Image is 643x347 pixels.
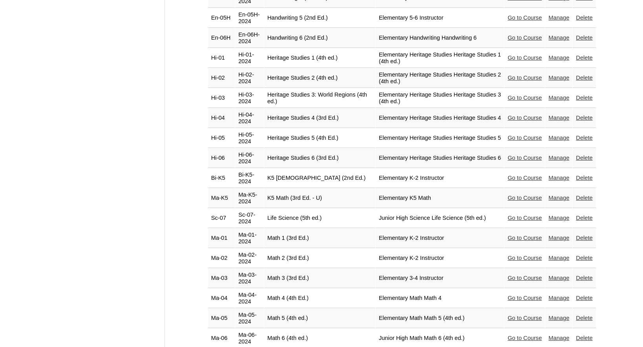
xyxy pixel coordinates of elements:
td: Heritage Studies 5 (4th Ed.) [264,128,375,148]
td: Junior High Science Life Science (5th ed.) [376,208,504,228]
a: Manage [548,255,569,261]
td: Hi-03 [208,88,235,108]
a: Delete [576,295,592,301]
a: Go to Course [508,175,542,181]
td: Sc-07-2024 [235,208,264,228]
a: Delete [576,155,592,161]
a: Manage [548,115,569,121]
a: Manage [548,75,569,81]
td: Hi-02 [208,68,235,88]
a: Manage [548,95,569,101]
td: Hi-01 [208,48,235,68]
a: Go to Course [508,215,542,221]
a: Delete [576,55,592,61]
td: Ma-03 [208,268,235,288]
td: Elementary Heritage Studies Heritage Studies 2 (4th ed.) [376,68,504,88]
td: Heritage Studies 3: World Regions (4th ed.) [264,88,375,108]
a: Manage [548,275,569,281]
a: Manage [548,155,569,161]
td: Ma-04-2024 [235,289,264,308]
td: Elementary Heritage Studies Heritage Studies 5 [376,128,504,148]
a: Go to Course [508,15,542,21]
td: Hi-06 [208,148,235,168]
td: Elementary 3-4 Instructor [376,268,504,288]
td: Life Science (5th ed.) [264,208,375,228]
a: Delete [576,15,592,21]
td: Bi-K5-2024 [235,168,264,188]
td: Handwriting 6 (2nd Ed.) [264,28,375,48]
a: Go to Course [508,75,542,81]
td: Heritage Studies 4 (3rd Ed.) [264,108,375,128]
a: Go to Course [508,155,542,161]
td: Hi-05-2024 [235,128,264,148]
a: Manage [548,315,569,321]
td: K5 [DEMOGRAPHIC_DATA] (2nd Ed.) [264,168,375,188]
td: Hi-04 [208,108,235,128]
a: Delete [576,75,592,81]
td: Elementary Math Math 5 (4th ed.) [376,309,504,328]
td: Elementary Math Math 4 [376,289,504,308]
td: Elementary Handwriting Handwriting 6 [376,28,504,48]
td: Ma-02-2024 [235,248,264,268]
a: Manage [548,35,569,41]
a: Delete [576,115,592,121]
td: Ma-03-2024 [235,268,264,288]
a: Delete [576,255,592,261]
a: Delete [576,175,592,181]
td: Hi-06-2024 [235,148,264,168]
td: Elementary Heritage Studies Heritage Studies 6 [376,148,504,168]
a: Go to Course [508,55,542,61]
td: Sc-07 [208,208,235,228]
a: Go to Course [508,275,542,281]
a: Manage [548,55,569,61]
td: Hi-01-2024 [235,48,264,68]
td: Ma-05-2024 [235,309,264,328]
td: Heritage Studies 1 (4th ed.) [264,48,375,68]
a: Manage [548,195,569,201]
td: Bi-K5 [208,168,235,188]
td: Ma-04 [208,289,235,308]
td: Math 5 (4th ed.) [264,309,375,328]
a: Delete [576,195,592,201]
td: Ma-K5-2024 [235,188,264,208]
td: Heritage Studies 2 (4th ed.) [264,68,375,88]
td: Elementary Heritage Studies Heritage Studies 4 [376,108,504,128]
td: Math 1 (3rd Ed.) [264,228,375,248]
a: Delete [576,315,592,321]
a: Delete [576,275,592,281]
td: Ma-01 [208,228,235,248]
a: Delete [576,235,592,241]
td: Heritage Studies 6 (3rd Ed.) [264,148,375,168]
a: Go to Course [508,335,542,341]
td: Ma-05 [208,309,235,328]
a: Go to Course [508,35,542,41]
a: Go to Course [508,135,542,141]
td: Ma-01-2024 [235,228,264,248]
td: Math 2 (3rd Ed.) [264,248,375,268]
td: Elementary K-2 Instructor [376,248,504,268]
a: Delete [576,215,592,221]
a: Manage [548,215,569,221]
td: Elementary K-2 Instructor [376,228,504,248]
a: Go to Course [508,255,542,261]
td: En-06H-2024 [235,28,264,48]
a: Delete [576,95,592,101]
td: Hi-05 [208,128,235,148]
td: Ma-02 [208,248,235,268]
a: Manage [548,15,569,21]
td: Math 4 (4th Ed.) [264,289,375,308]
a: Go to Course [508,115,542,121]
td: Hi-03-2024 [235,88,264,108]
td: Elementary Heritage Studies Heritage Studies 1 (4th ed.) [376,48,504,68]
a: Delete [576,335,592,341]
a: Delete [576,35,592,41]
td: En-05H [208,8,235,28]
td: Elementary K5 Math [376,188,504,208]
a: Go to Course [508,315,542,321]
a: Go to Course [508,295,542,301]
a: Manage [548,335,569,341]
a: Go to Course [508,235,542,241]
a: Manage [548,295,569,301]
a: Manage [548,235,569,241]
td: En-05H-2024 [235,8,264,28]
